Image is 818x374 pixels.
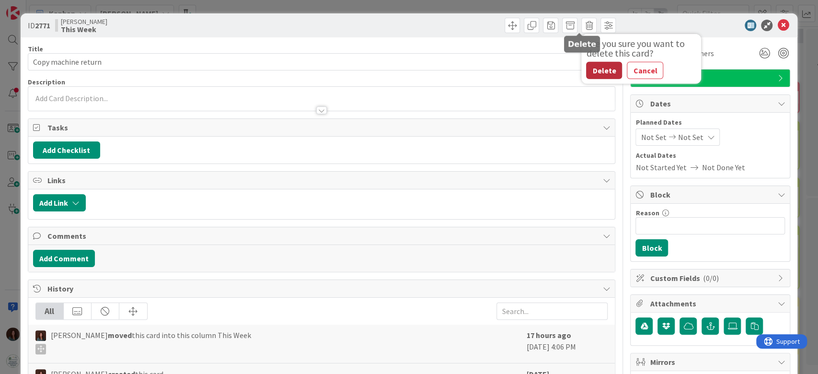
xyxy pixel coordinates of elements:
[47,175,598,186] span: Links
[650,189,772,200] span: Block
[35,330,46,341] img: RF
[650,98,772,109] span: Dates
[635,209,659,217] label: Reason
[650,72,772,84] span: Facilities
[496,303,608,320] input: Search...
[650,356,772,368] span: Mirrors
[47,122,598,133] span: Tasks
[586,39,696,58] div: Are you sure you want to delete this card?
[33,250,95,267] button: Add Comment
[635,162,686,173] span: Not Started Yet
[61,18,107,25] span: [PERSON_NAME]
[51,329,251,354] span: [PERSON_NAME] this card into this column This Week
[586,62,622,79] button: Delete
[33,194,86,211] button: Add Link
[33,141,100,159] button: Add Checklist
[678,131,703,143] span: Not Set
[568,40,596,49] h5: Delete
[28,20,50,31] span: ID
[28,45,43,53] label: Title
[641,131,666,143] span: Not Set
[526,330,571,340] b: 17 hours ago
[28,78,65,86] span: Description
[526,329,608,358] div: [DATE] 4:06 PM
[35,21,50,30] b: 2771
[47,230,598,242] span: Comments
[703,273,718,283] span: ( 0/0 )
[650,272,772,284] span: Custom Fields
[627,62,663,79] button: Cancel
[36,303,64,319] div: All
[61,25,107,33] b: This Week
[20,1,44,13] span: Support
[47,283,598,294] span: History
[28,53,616,70] input: type card name here...
[635,239,668,257] button: Block
[635,117,785,128] span: Planned Dates
[650,298,772,309] span: Attachments
[702,162,745,173] span: Not Done Yet
[635,151,785,161] span: Actual Dates
[108,330,132,340] b: moved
